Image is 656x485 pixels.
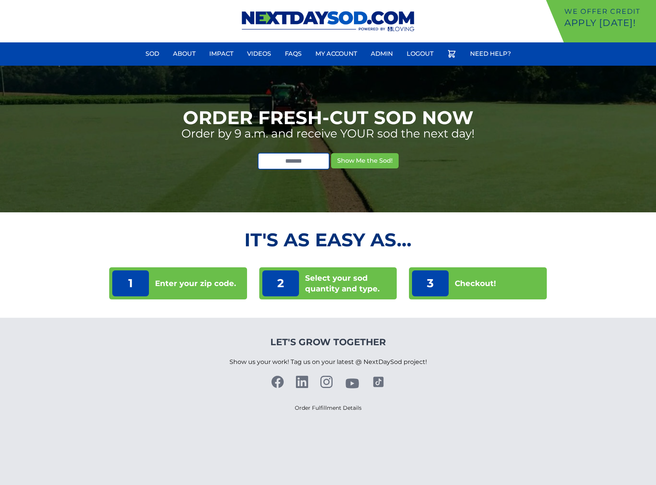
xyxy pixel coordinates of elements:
p: Show us your work! Tag us on your latest @ NextDaySod project! [229,348,427,376]
p: 2 [262,270,299,296]
p: Checkout! [455,278,496,289]
a: Impact [205,45,238,63]
a: My Account [311,45,362,63]
a: Admin [366,45,397,63]
a: FAQs [280,45,306,63]
button: Show Me the Sod! [331,153,399,168]
p: Apply [DATE]! [564,17,653,29]
h4: Let's Grow Together [229,336,427,348]
a: Logout [402,45,438,63]
a: Need Help? [465,45,515,63]
p: 3 [412,270,449,296]
a: About [168,45,200,63]
h2: It's as Easy As... [109,231,546,249]
p: Enter your zip code. [155,278,236,289]
p: Select your sod quantity and type. [305,273,394,294]
p: We offer Credit [564,6,653,17]
h1: Order Fresh-Cut Sod Now [183,108,473,127]
p: Order by 9 a.m. and receive YOUR sod the next day! [181,127,475,141]
a: Order Fulfillment Details [295,404,362,411]
a: Sod [141,45,164,63]
a: Videos [242,45,276,63]
p: 1 [112,270,149,296]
